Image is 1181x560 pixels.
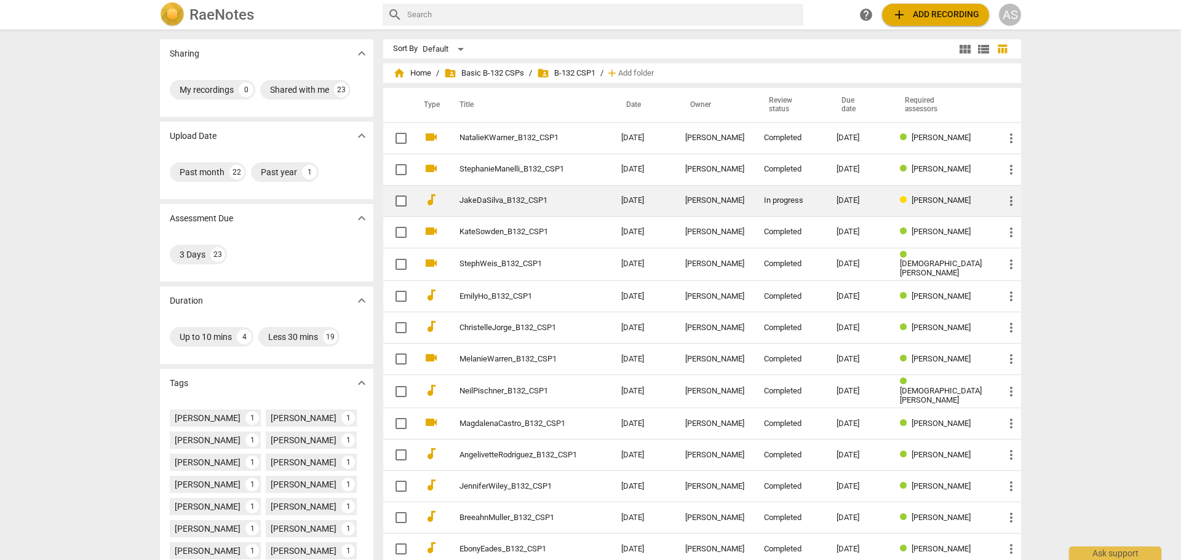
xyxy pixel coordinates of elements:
span: more_vert [1004,510,1019,525]
div: In progress [764,196,817,205]
span: audiotrack [424,383,439,398]
div: [DATE] [837,545,880,554]
p: Assessment Due [170,212,233,225]
div: 1 [341,500,355,513]
a: NeilPischner_B132_CSP1 [459,387,577,396]
div: [DATE] [837,482,880,491]
span: Review status: completed [900,377,912,386]
span: more_vert [1004,194,1019,208]
div: [PERSON_NAME] [685,133,744,143]
div: [PERSON_NAME] [685,419,744,428]
div: 1 [245,455,259,469]
div: 1 [341,433,355,447]
span: add [892,7,907,22]
a: MagdalenaCastro_B132_CSP1 [459,419,577,428]
div: [PERSON_NAME] [685,482,744,491]
div: [PERSON_NAME] [175,500,241,513]
div: [DATE] [837,196,880,205]
span: audiotrack [424,192,439,207]
div: 1 [341,544,355,558]
div: 19 [323,329,338,344]
span: / [529,69,532,78]
div: [PERSON_NAME] [685,513,744,523]
span: view_list [976,42,991,57]
div: Less 30 mins [268,331,318,343]
span: more_vert [1004,225,1019,240]
div: [DATE] [837,513,880,523]
span: Review status: in progress [900,195,912,205]
p: Upload Date [170,130,217,143]
span: Review status: completed [900,513,912,522]
div: [PERSON_NAME] [685,323,744,333]
span: [DEMOGRAPHIC_DATA][PERSON_NAME] [900,386,982,404]
a: AngelivetteRodriguez_B132_CSP1 [459,451,577,460]
div: [PERSON_NAME] [271,434,336,446]
span: [PERSON_NAME] [912,133,971,142]
h2: RaeNotes [189,6,254,23]
div: [PERSON_NAME] [271,545,336,557]
button: Table view [993,40,1011,58]
div: [PERSON_NAME] [685,292,744,301]
div: [PERSON_NAME] [685,355,744,364]
span: audiotrack [424,478,439,492]
div: AS [999,4,1021,26]
div: Past year [261,166,297,178]
button: Show more [352,44,371,63]
a: JenniferWiley_B132_CSP1 [459,482,577,491]
a: StephanieManelli_B132_CSP1 [459,165,577,174]
span: home [393,67,405,79]
a: EbonyEades_B132_CSP1 [459,545,577,554]
td: [DATE] [611,248,675,281]
div: [DATE] [837,355,880,364]
td: [DATE] [611,344,675,375]
a: EmilyHo_B132_CSP1 [459,292,577,301]
div: [DATE] [837,165,880,174]
span: Review status: completed [900,250,912,259]
div: [PERSON_NAME] [685,451,744,460]
span: expand_more [354,376,369,390]
div: [DATE] [837,451,880,460]
div: Completed [764,482,817,491]
div: Shared with me [270,84,329,96]
div: [DATE] [837,419,880,428]
div: [PERSON_NAME] [685,165,744,174]
span: [PERSON_NAME] [912,195,971,205]
div: [PERSON_NAME] [175,523,241,535]
div: Completed [764,419,817,428]
div: [PERSON_NAME] [271,500,336,513]
span: Review status: completed [900,354,912,363]
div: [DATE] [837,227,880,237]
a: BreeahnMuller_B132_CSP1 [459,513,577,523]
div: [PERSON_NAME] [175,456,241,468]
div: [PERSON_NAME] [271,523,336,535]
div: [PERSON_NAME] [175,545,241,557]
div: [DATE] [837,259,880,269]
span: B-132 CSP1 [537,67,595,79]
div: [PERSON_NAME] [271,456,336,468]
span: table_chart [996,43,1008,55]
div: [DATE] [837,387,880,396]
div: 1 [245,478,259,491]
td: [DATE] [611,185,675,216]
td: [DATE] [611,440,675,471]
div: 1 [302,165,317,179]
a: JakeDaSilva_B132_CSP1 [459,196,577,205]
span: more_vert [1004,289,1019,304]
input: Search [407,5,798,25]
span: [PERSON_NAME] [912,164,971,173]
div: 1 [245,500,259,513]
div: Completed [764,133,817,143]
span: audiotrack [424,446,439,461]
button: List view [974,40,993,58]
span: [PERSON_NAME] [912,354,971,363]
div: [PERSON_NAME] [685,196,744,205]
a: ChristelleJorge_B132_CSP1 [459,323,577,333]
div: Completed [764,545,817,554]
span: [PERSON_NAME] [912,323,971,332]
span: more_vert [1004,416,1019,431]
span: more_vert [1004,257,1019,272]
span: Add recording [892,7,979,22]
div: Completed [764,259,817,269]
button: Show more [352,209,371,227]
span: expand_more [354,293,369,308]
